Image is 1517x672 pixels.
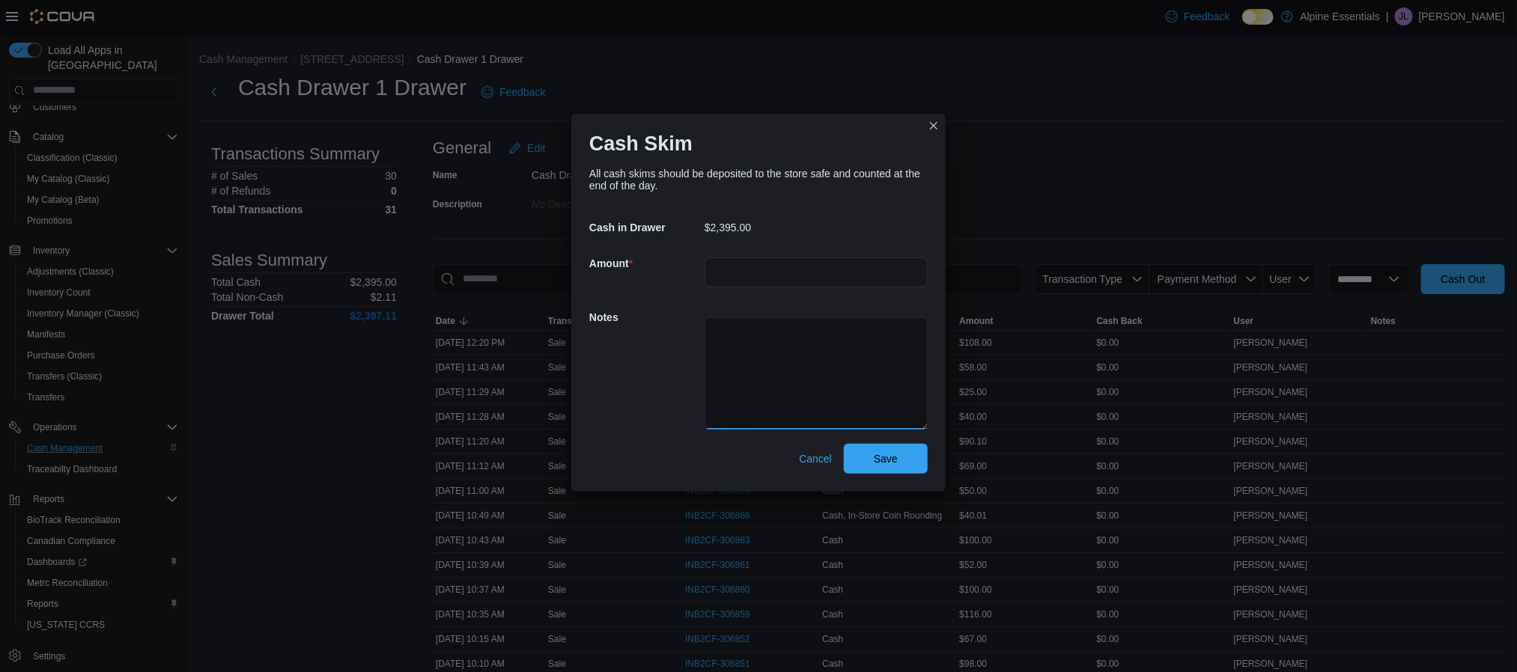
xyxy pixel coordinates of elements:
h5: Amount [589,248,702,278]
div: All cash skims should be deposited to the store safe and counted at the end of the day. [589,168,928,192]
button: Save [844,444,928,474]
h5: Notes [589,302,702,332]
p: $2,395.00 [705,222,751,233]
button: Closes this modal window [925,117,943,135]
span: Save [874,451,898,466]
h1: Cash Skim [589,132,693,156]
span: Cancel [799,451,832,466]
h5: Cash in Drawer [589,213,702,242]
button: Cancel [793,444,838,474]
